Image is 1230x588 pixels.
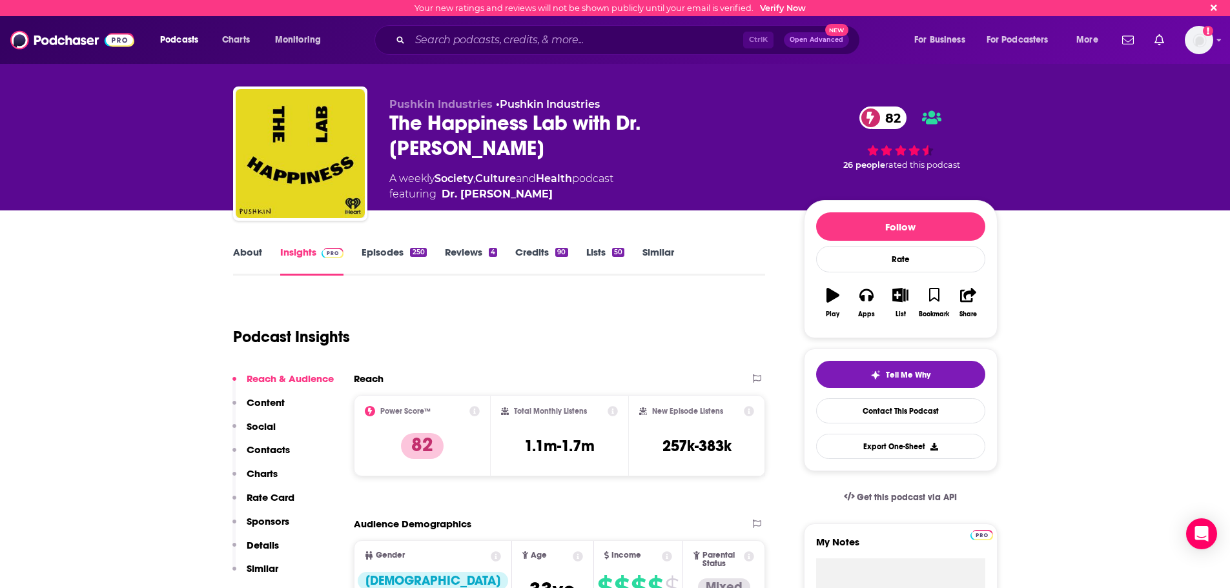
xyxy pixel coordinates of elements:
div: A weekly podcast [389,171,613,202]
p: Similar [247,562,278,574]
span: Podcasts [160,31,198,49]
a: InsightsPodchaser Pro [280,246,344,276]
p: 82 [401,433,444,459]
button: open menu [1067,30,1114,50]
svg: Email not verified [1203,26,1213,36]
span: Pushkin Industries [389,98,493,110]
h3: 257k-383k [662,436,732,456]
p: Rate Card [247,491,294,503]
button: Details [232,539,279,563]
img: Podchaser - Follow, Share and Rate Podcasts [10,28,134,52]
button: Charts [232,467,278,491]
button: Rate Card [232,491,294,515]
img: User Profile [1185,26,1213,54]
a: About [233,246,262,276]
img: Podchaser Pro [322,248,344,258]
button: Social [232,420,276,444]
span: and [516,172,536,185]
label: My Notes [816,536,985,558]
button: Sponsors [232,515,289,539]
div: 50 [612,248,624,257]
button: Content [232,396,285,420]
button: Open AdvancedNew [784,32,849,48]
div: 90 [555,248,568,257]
span: For Podcasters [987,31,1049,49]
a: Similar [642,246,674,276]
p: Sponsors [247,515,289,527]
span: Age [531,551,547,560]
h3: 1.1m-1.7m [524,436,595,456]
div: Apps [858,310,875,318]
a: Pro website [970,528,993,540]
a: Society [435,172,473,185]
div: Open Intercom Messenger [1186,518,1217,549]
span: 26 people [843,160,885,170]
h2: Reach [354,372,384,385]
button: Similar [232,562,278,586]
p: Social [247,420,276,432]
div: Play [826,310,839,318]
button: Reach & Audience [232,372,334,396]
a: Contact This Podcast [816,398,985,423]
span: featuring [389,187,613,202]
a: Verify Now [760,3,806,13]
h1: Podcast Insights [233,327,350,347]
span: Ctrl K [743,32,774,48]
a: Reviews4 [445,246,497,276]
button: Share [951,279,985,326]
div: 4 [489,248,497,257]
h2: Power Score™ [380,407,431,416]
span: rated this podcast [885,160,960,170]
div: List [896,310,906,318]
h2: Audience Demographics [354,518,471,530]
a: Dr. Laurie Santos [442,187,553,202]
button: Bookmark [917,279,951,326]
span: More [1076,31,1098,49]
p: Contacts [247,443,290,456]
p: Reach & Audience [247,372,334,385]
div: Rate [816,246,985,272]
a: Show notifications dropdown [1117,29,1139,51]
span: Gender [376,551,405,560]
span: Open Advanced [790,37,843,43]
a: Pushkin Industries [500,98,600,110]
a: Lists50 [586,246,624,276]
h2: New Episode Listens [652,407,723,416]
button: Show profile menu [1185,26,1213,54]
button: open menu [905,30,981,50]
span: , [473,172,475,185]
a: Charts [214,30,258,50]
input: Search podcasts, credits, & more... [410,30,743,50]
div: 250 [410,248,426,257]
button: Apps [850,279,883,326]
h2: Total Monthly Listens [514,407,587,416]
button: Contacts [232,443,290,467]
a: Episodes250 [362,246,426,276]
p: Charts [247,467,278,480]
button: Export One-Sheet [816,434,985,459]
div: Your new ratings and reviews will not be shown publicly until your email is verified. [415,3,806,13]
span: New [825,24,848,36]
div: Share [959,310,977,318]
span: Income [611,551,641,560]
a: Show notifications dropdown [1149,29,1169,51]
button: List [883,279,917,326]
a: 82 [859,106,907,129]
button: open menu [266,30,338,50]
span: Charts [222,31,250,49]
img: The Happiness Lab with Dr. Laurie Santos [236,89,365,218]
div: Search podcasts, credits, & more... [387,25,872,55]
span: Parental Status [702,551,742,568]
a: Credits90 [515,246,568,276]
span: Monitoring [275,31,321,49]
a: Health [536,172,572,185]
span: Logged in as celadonmarketing [1185,26,1213,54]
button: tell me why sparkleTell Me Why [816,361,985,388]
img: tell me why sparkle [870,370,881,380]
a: Culture [475,172,516,185]
button: Play [816,279,850,326]
img: Podchaser Pro [970,530,993,540]
button: open menu [151,30,215,50]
